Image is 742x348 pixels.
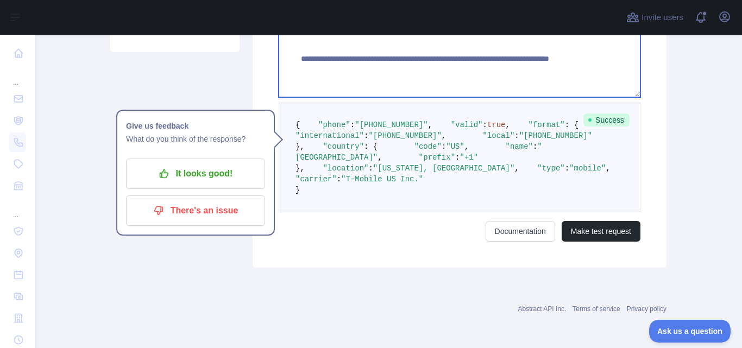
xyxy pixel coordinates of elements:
[506,142,533,151] span: "name"
[514,131,519,140] span: :
[482,131,514,140] span: "local"
[337,175,341,184] span: :
[341,175,423,184] span: "T-Mobile US Inc."
[134,201,257,220] p: There's an issue
[323,164,368,173] span: "location"
[642,11,683,24] span: Invite users
[624,9,686,26] button: Invite users
[442,131,446,140] span: ,
[627,305,666,313] a: Privacy policy
[364,131,368,140] span: :
[126,132,265,145] p: What do you think of the response?
[126,195,265,226] button: There's an issue
[295,121,300,129] span: {
[9,198,26,219] div: ...
[368,131,441,140] span: "[PHONE_NUMBER]"
[318,121,350,129] span: "phone"
[126,159,265,189] button: It looks good!
[482,121,487,129] span: :
[9,65,26,87] div: ...
[649,320,731,343] iframe: Toggle Customer Support
[446,142,464,151] span: "US"
[455,153,460,162] span: :
[428,121,432,129] span: ,
[569,164,606,173] span: "mobile"
[378,153,382,162] span: ,
[606,164,610,173] span: ,
[533,142,537,151] span: :
[537,164,564,173] span: "type"
[350,121,355,129] span: :
[419,153,455,162] span: "prefix"
[573,305,620,313] a: Terms of service
[464,142,469,151] span: ,
[506,121,510,129] span: ,
[529,121,565,129] span: "format"
[134,164,257,183] p: It looks good!
[295,175,337,184] span: "carrier"
[295,186,300,194] span: }
[295,131,364,140] span: "international"
[364,142,378,151] span: : {
[562,221,640,242] button: Make test request
[451,121,483,129] span: "valid"
[486,221,555,242] a: Documentation
[460,153,478,162] span: "+1"
[442,142,446,151] span: :
[565,121,578,129] span: : {
[487,121,506,129] span: true
[368,164,373,173] span: :
[519,131,592,140] span: "[PHONE_NUMBER]"
[355,121,427,129] span: "[PHONE_NUMBER]"
[373,164,514,173] span: "[US_STATE], [GEOGRAPHIC_DATA]"
[514,164,519,173] span: ,
[323,142,364,151] span: "country"
[565,164,569,173] span: :
[295,142,305,151] span: },
[414,142,441,151] span: "code"
[518,305,567,313] a: Abstract API Inc.
[295,164,305,173] span: },
[583,113,630,126] span: Success
[126,119,265,132] h1: Give us feedback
